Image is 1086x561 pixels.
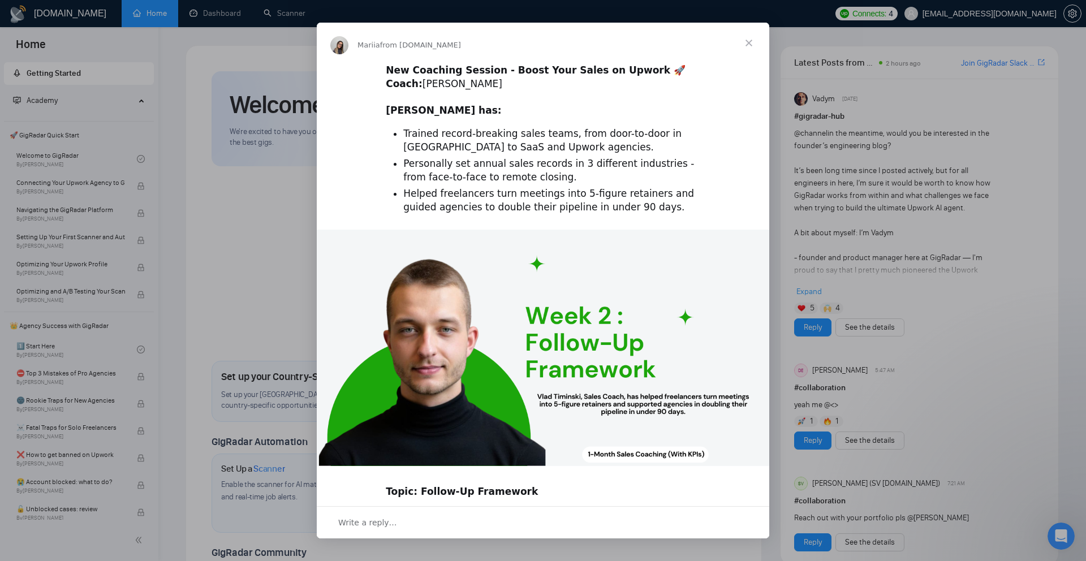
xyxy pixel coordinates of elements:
img: Profile image for Mariia [330,36,348,54]
span: Write a reply… [338,515,397,530]
li: Trained record-breaking sales teams, from door-to-door in [GEOGRAPHIC_DATA] to SaaS and Upwork ag... [403,127,700,154]
b: [PERSON_NAME] has: [386,105,501,116]
div: ​ [PERSON_NAME] ​ ​ [386,64,700,118]
div: Open conversation and reply [317,506,769,538]
b: New Coaching Session - Boost Your Sales on Upwork 🚀 [386,64,686,76]
span: from [DOMAIN_NAME] [380,41,461,49]
span: Close [729,23,769,63]
span: Mariia [357,41,380,49]
b: Coach: [386,78,423,89]
li: Personally set annual sales records in 3 different industries - from face-to-face to remote closing. [403,157,700,184]
li: Helped freelancers turn meetings into 5-figure retainers and guided agencies to double their pipe... [403,187,700,214]
b: Topic: Follow-Up Framework [386,486,538,497]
